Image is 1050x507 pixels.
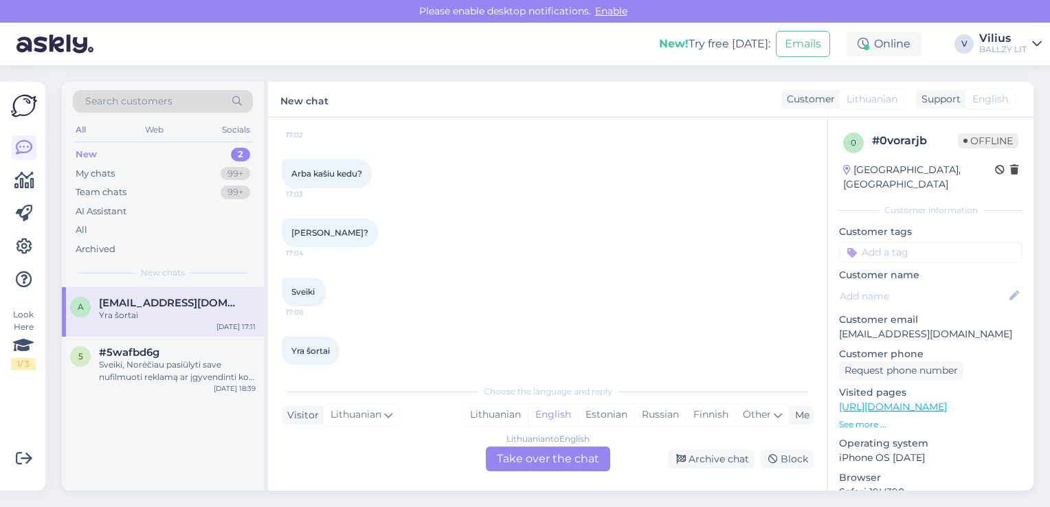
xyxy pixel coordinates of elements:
[221,185,250,199] div: 99+
[99,346,159,359] span: #5wafbd6g
[840,289,1007,304] input: Add name
[839,436,1023,451] p: Operating system
[76,223,87,237] div: All
[839,225,1023,239] p: Customer tags
[839,347,1023,361] p: Customer phone
[231,148,250,161] div: 2
[839,313,1023,327] p: Customer email
[282,408,319,422] div: Visitor
[958,133,1018,148] span: Offline
[99,297,242,309] span: aurelijuskosteckiparcevskiolt@gmail.com
[221,167,250,181] div: 99+
[291,346,330,356] span: Yra šortai
[872,133,958,149] div: # 0vorarjb
[528,405,578,425] div: English
[954,34,974,54] div: V
[578,405,634,425] div: Estonian
[286,130,337,140] span: 17:02
[76,167,115,181] div: My chats
[847,92,897,106] span: Lithuanian
[78,302,84,312] span: a
[76,243,115,256] div: Archived
[972,92,1008,106] span: English
[839,242,1023,262] input: Add a tag
[839,361,963,380] div: Request phone number
[916,92,961,106] div: Support
[286,248,337,258] span: 17:04
[142,121,166,139] div: Web
[463,405,528,425] div: Lithuanian
[659,37,689,50] b: New!
[214,383,256,394] div: [DATE] 18:39
[85,94,172,109] span: Search customers
[76,185,126,199] div: Team chats
[847,32,921,56] div: Online
[286,189,337,199] span: 17:03
[99,359,256,383] div: Sveiki, Norėčiau pasiūlyti save nufilmuoti reklamą ar įgyvendinti kokį įdomesnį projektą. Keletas...
[591,5,632,17] span: Enable
[776,31,830,57] button: Emails
[979,33,1042,55] a: ViliusBALLZY LIT
[331,407,381,422] span: Lithuanian
[839,485,1023,499] p: Safari 19H390
[219,121,253,139] div: Socials
[11,93,37,119] img: Askly Logo
[486,447,610,471] div: Take over the chat
[843,163,995,192] div: [GEOGRAPHIC_DATA], [GEOGRAPHIC_DATA]
[659,36,770,52] div: Try free [DATE]:
[76,205,126,218] div: AI Assistant
[73,121,89,139] div: All
[790,408,809,422] div: Me
[839,418,1023,431] p: See more ...
[286,307,337,317] span: 17:08
[839,327,1023,341] p: [EMAIL_ADDRESS][DOMAIN_NAME]
[141,267,185,279] span: New chats
[781,92,835,106] div: Customer
[280,90,328,109] label: New chat
[686,405,735,425] div: Finnish
[839,204,1023,216] div: Customer information
[839,268,1023,282] p: Customer name
[282,385,814,398] div: Choose the language and reply
[839,471,1023,485] p: Browser
[743,408,771,420] span: Other
[291,227,368,238] span: [PERSON_NAME]?
[78,351,83,361] span: 5
[99,309,256,322] div: Yra šortai
[668,450,755,469] div: Archive chat
[760,450,814,469] div: Block
[216,322,256,332] div: [DATE] 17:11
[851,137,856,148] span: 0
[11,358,36,370] div: 1 / 3
[291,286,315,297] span: Sveiki
[839,401,947,413] a: [URL][DOMAIN_NAME]
[839,451,1023,465] p: iPhone OS [DATE]
[11,308,36,370] div: Look Here
[291,168,362,179] span: Arba kašiu kedu?
[839,385,1023,400] p: Visited pages
[76,148,97,161] div: New
[634,405,686,425] div: Russian
[979,33,1027,44] div: Vilius
[979,44,1027,55] div: BALLZY LIT
[506,433,590,445] div: Lithuanian to English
